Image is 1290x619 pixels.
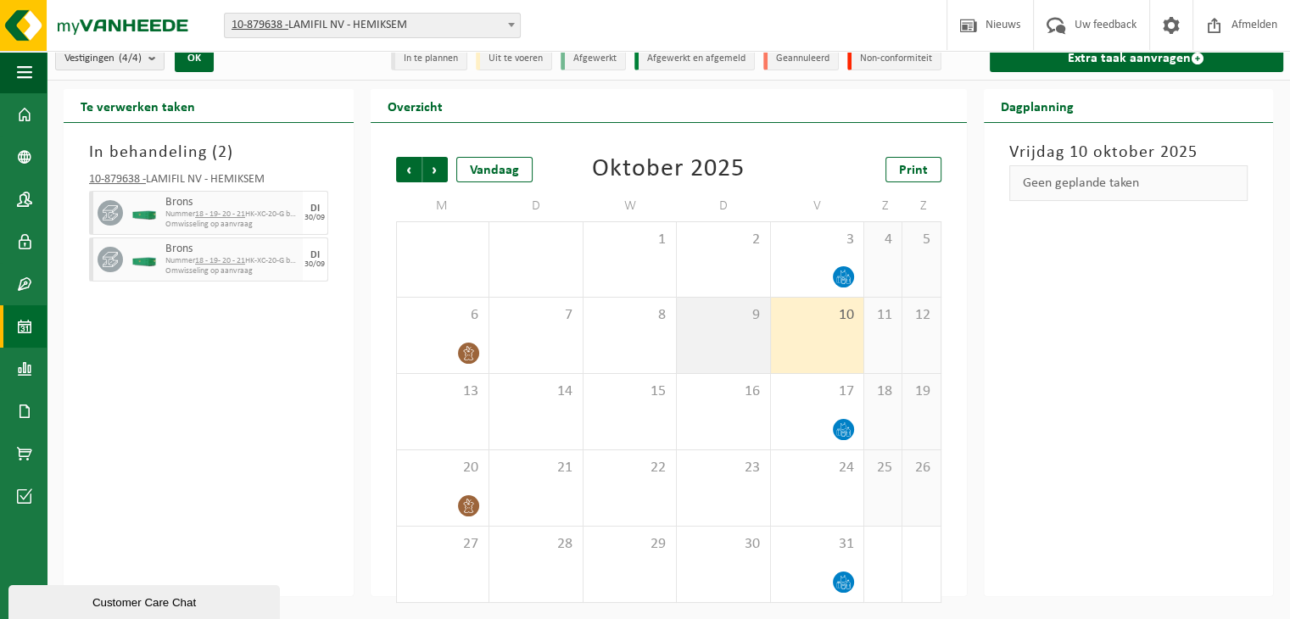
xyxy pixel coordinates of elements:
[232,19,288,31] tcxspan: Call 10-879638 - via 3CX
[584,191,678,221] td: W
[763,47,839,70] li: Geannuleerd
[685,306,762,325] span: 9
[8,582,283,619] iframe: chat widget
[911,459,931,477] span: 26
[1009,140,1248,165] h3: Vrijdag 10 oktober 2025
[911,306,931,325] span: 12
[634,47,755,70] li: Afgewerkt en afgemeld
[779,535,856,554] span: 31
[864,191,902,221] td: Z
[779,459,856,477] span: 24
[899,164,928,177] span: Print
[498,459,574,477] span: 21
[422,157,448,182] span: Volgende
[592,535,668,554] span: 29
[89,140,328,165] h3: In behandeling ( )
[847,47,941,70] li: Non-conformiteit
[165,196,299,209] span: Brons
[64,89,212,122] h2: Te verwerken taken
[371,89,460,122] h2: Overzicht
[476,47,552,70] li: Uit te voeren
[165,266,299,276] span: Omwisseling op aanvraag
[405,306,481,325] span: 6
[218,144,227,161] span: 2
[561,47,626,70] li: Afgewerkt
[873,382,893,401] span: 18
[165,243,299,256] span: Brons
[131,254,157,266] img: HK-XC-20-GN-00
[685,231,762,249] span: 2
[685,382,762,401] span: 16
[224,13,521,38] span: 10-879638 - LAMIFIL NV - HEMIKSEM
[771,191,865,221] td: V
[175,45,214,72] button: OK
[498,535,574,554] span: 28
[885,157,941,182] a: Print
[165,256,299,266] span: Nummer HK-XC-20-G brons (Aurubis Beerse)
[873,306,893,325] span: 11
[498,306,574,325] span: 7
[1009,165,1248,201] div: Geen geplande taken
[677,191,771,221] td: D
[391,47,467,70] li: In te plannen
[685,459,762,477] span: 23
[64,46,142,71] span: Vestigingen
[165,220,299,230] span: Omwisseling op aanvraag
[902,191,941,221] td: Z
[685,535,762,554] span: 30
[310,250,320,260] div: DI
[873,231,893,249] span: 4
[195,256,245,265] tcxspan: Call 18 - 19- 20 - 21 via 3CX
[304,260,325,269] div: 30/09
[990,45,1284,72] a: Extra taak aanvragen
[225,14,520,37] span: 10-879638 - LAMIFIL NV - HEMIKSEM
[405,535,481,554] span: 27
[592,231,668,249] span: 1
[911,382,931,401] span: 19
[396,157,422,182] span: Vorige
[592,382,668,401] span: 15
[498,382,574,401] span: 14
[779,382,856,401] span: 17
[405,382,481,401] span: 13
[592,306,668,325] span: 8
[131,207,157,220] img: HK-XC-20-GN-00
[310,204,320,214] div: DI
[984,89,1091,122] h2: Dagplanning
[911,231,931,249] span: 5
[165,209,299,220] span: Nummer HK-XC-20-G brons (Aurubis Beerse)
[779,306,856,325] span: 10
[489,191,584,221] td: D
[592,157,745,182] div: Oktober 2025
[119,53,142,64] count: (4/4)
[55,45,165,70] button: Vestigingen(4/4)
[89,173,146,186] tcxspan: Call 10-879638 - via 3CX
[89,174,328,191] div: LAMIFIL NV - HEMIKSEM
[195,209,245,219] tcxspan: Call 18 - 19- 20 - 21 via 3CX
[592,459,668,477] span: 22
[456,157,533,182] div: Vandaag
[779,231,856,249] span: 3
[873,459,893,477] span: 25
[396,191,490,221] td: M
[304,214,325,222] div: 30/09
[405,459,481,477] span: 20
